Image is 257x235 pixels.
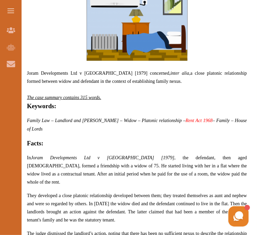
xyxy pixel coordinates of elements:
[31,155,174,160] span: Joram Developments Ltd v [GEOGRAPHIC_DATA] [1979]
[186,118,213,123] a: Rent Act 1968
[27,193,247,222] span: They developed a close platonic relationship developed between them; they treated themselves as a...
[27,71,247,84] span: Joram Developments Ltd v [GEOGRAPHIC_DATA] [1979] concerned, a close platonic relationship formed...
[27,102,56,110] strong: Keywords:
[170,71,190,76] em: inter alia,
[227,205,250,228] iframe: HelpCrunch
[27,118,247,132] span: Family Law – Landlord and [PERSON_NAME] – Widow – Platonic relationship – – Family – House of Lords
[27,140,43,147] strong: Facts:
[27,155,247,185] span: In , the defendant, then aged [DEMOGRAPHIC_DATA], formed a friendship with a widow of 75. He star...
[27,95,101,100] em: The case summary contains 315 words.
